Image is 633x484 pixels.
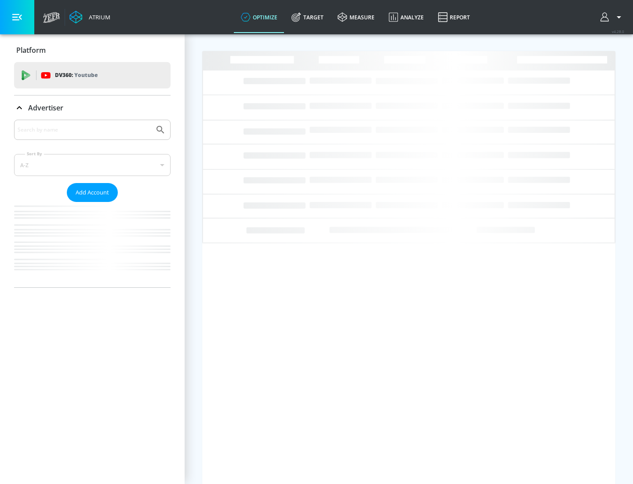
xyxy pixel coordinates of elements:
a: Report [431,1,477,33]
a: Analyze [382,1,431,33]
div: Advertiser [14,120,171,287]
div: DV360: Youtube [14,62,171,88]
div: Platform [14,38,171,62]
a: Target [284,1,331,33]
a: optimize [234,1,284,33]
button: Add Account [67,183,118,202]
span: Add Account [76,187,109,198]
div: A-Z [14,154,171,176]
span: v 4.28.0 [612,29,624,34]
nav: list of Advertiser [14,202,171,287]
p: DV360: [55,70,98,80]
input: Search by name [18,124,151,136]
div: Advertiser [14,95,171,120]
p: Platform [16,45,46,55]
p: Youtube [74,70,98,80]
a: Atrium [69,11,110,24]
label: Sort By [25,151,44,157]
a: measure [331,1,382,33]
p: Advertiser [28,103,63,113]
div: Atrium [85,13,110,21]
